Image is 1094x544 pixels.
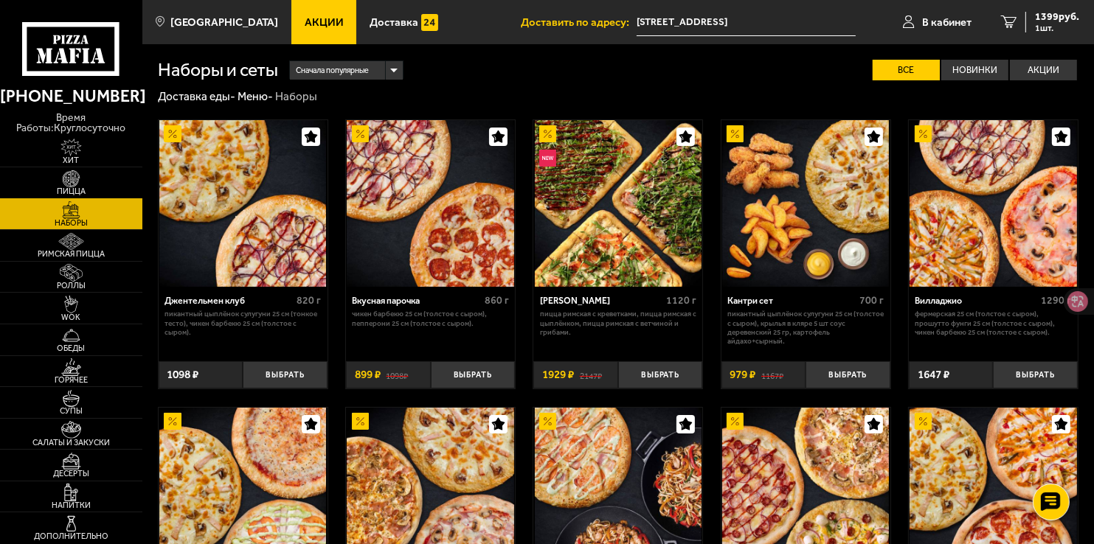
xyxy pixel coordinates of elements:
[727,125,744,142] img: Акционный
[352,125,369,142] img: Акционный
[431,361,516,389] button: Выбрать
[993,361,1078,389] button: Выбрать
[915,296,1037,307] div: Вилладжио
[806,361,890,389] button: Выбрать
[275,89,317,104] div: Наборы
[297,294,321,307] span: 820 г
[761,369,783,380] s: 1167 ₽
[158,61,278,80] h1: Наборы и сеты
[727,296,856,307] div: Кантри сет
[533,120,702,287] a: АкционныйНовинкаМама Миа
[352,413,369,430] img: Акционный
[859,294,884,307] span: 700 г
[637,9,856,36] input: Ваш адрес доставки
[352,310,508,328] p: Чикен Барбекю 25 см (толстое с сыром), Пепперони 25 см (толстое с сыром).
[296,60,369,81] span: Сначала популярные
[159,120,326,287] img: Джентельмен клуб
[521,17,637,28] span: Доставить по адресу:
[165,310,321,337] p: Пикантный цыплёнок сулугуни 25 см (тонкое тесто), Чикен Барбекю 25 см (толстое с сыром).
[352,296,480,307] div: Вкусная парочка
[370,17,418,28] span: Доставка
[580,369,602,380] s: 2147 ₽
[165,296,293,307] div: Джентельмен клуб
[243,361,328,389] button: Выбрать
[238,90,273,103] a: Меню-
[1035,24,1079,32] span: 1 шт.
[539,150,556,167] img: Новинка
[485,294,509,307] span: 860 г
[355,369,381,380] span: 899 ₽
[170,17,278,28] span: [GEOGRAPHIC_DATA]
[539,125,556,142] img: Акционный
[535,120,702,287] img: Мама Миа
[909,120,1078,287] a: АкционныйВилладжио
[727,310,884,346] p: Пикантный цыплёнок сулугуни 25 см (толстое с сыром), крылья в кляре 5 шт соус деревенский 25 гр, ...
[727,413,744,430] img: Акционный
[721,120,890,287] a: АкционныйКантри сет
[1010,60,1077,80] label: Акции
[730,369,755,380] span: 979 ₽
[159,120,328,287] a: АкционныйДжентельмен клуб
[666,294,696,307] span: 1120 г
[918,369,949,380] span: 1647 ₽
[539,413,556,430] img: Акционный
[915,413,932,430] img: Акционный
[305,17,344,28] span: Акции
[910,120,1076,287] img: Вилладжио
[164,125,181,142] img: Акционный
[346,120,515,287] a: АкционныйВкусная парочка
[386,369,408,380] s: 1098 ₽
[164,413,181,430] img: Акционный
[941,60,1008,80] label: Новинки
[618,361,703,389] button: Выбрать
[1035,12,1079,22] span: 1399 руб.
[1042,294,1072,307] span: 1290 г
[922,17,972,28] span: В кабинет
[540,310,696,337] p: Пицца Римская с креветками, Пицца Римская с цыплёнком, Пицца Римская с ветчиной и грибами.
[347,120,513,287] img: Вкусная парочка
[873,60,940,80] label: Все
[722,120,889,287] img: Кантри сет
[915,310,1071,337] p: Фермерская 25 см (толстое с сыром), Прошутто Фунги 25 см (толстое с сыром), Чикен Барбекю 25 см (...
[421,14,438,31] img: 15daf4d41897b9f0e9f617042186c801.svg
[915,125,932,142] img: Акционный
[540,296,662,307] div: [PERSON_NAME]
[167,369,198,380] span: 1098 ₽
[542,369,574,380] span: 1929 ₽
[158,90,235,103] a: Доставка еды-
